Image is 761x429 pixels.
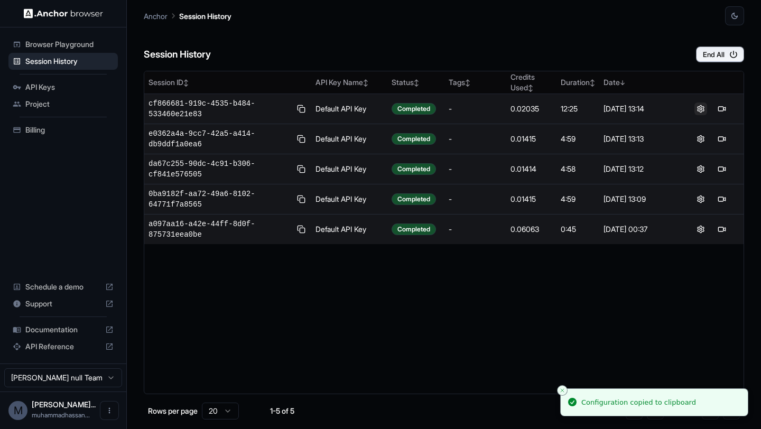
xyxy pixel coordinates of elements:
[32,400,96,409] span: Muhammad Hassan null
[149,77,307,88] div: Session ID
[511,194,552,204] div: 0.01415
[392,163,436,175] div: Completed
[8,295,118,312] div: Support
[511,72,552,93] div: Credits Used
[392,103,436,115] div: Completed
[179,11,231,22] p: Session History
[8,79,118,96] div: API Keys
[149,98,291,119] span: cf866681-919c-4535-b484-533460e21e83
[511,164,552,174] div: 0.01414
[528,84,533,92] span: ↕
[311,154,387,184] td: Default API Key
[604,164,675,174] div: [DATE] 13:12
[144,10,231,22] nav: breadcrumb
[696,46,744,62] button: End All
[604,134,675,144] div: [DATE] 13:13
[620,79,625,87] span: ↓
[100,401,119,420] button: Open menu
[25,341,101,352] span: API Reference
[449,224,503,235] div: -
[25,39,114,50] span: Browser Playground
[149,189,291,210] span: 0ba9182f-aa72-49a6-8102-64771f7a8565
[604,224,675,235] div: [DATE] 00:37
[604,104,675,114] div: [DATE] 13:14
[311,215,387,245] td: Default API Key
[363,79,368,87] span: ↕
[561,164,595,174] div: 4:58
[311,184,387,215] td: Default API Key
[256,406,309,416] div: 1-5 of 5
[8,122,118,138] div: Billing
[511,104,552,114] div: 0.02035
[25,324,101,335] span: Documentation
[25,299,101,309] span: Support
[311,124,387,154] td: Default API Key
[8,401,27,420] div: M
[25,56,114,67] span: Session History
[449,104,503,114] div: -
[315,77,383,88] div: API Key Name
[392,133,436,145] div: Completed
[144,11,168,22] p: Anchor
[561,224,595,235] div: 0:45
[414,79,419,87] span: ↕
[8,278,118,295] div: Schedule a demo
[449,77,503,88] div: Tags
[449,194,503,204] div: -
[561,194,595,204] div: 4:59
[8,321,118,338] div: Documentation
[392,223,436,235] div: Completed
[561,104,595,114] div: 12:25
[392,77,440,88] div: Status
[24,8,103,18] img: Anchor Logo
[144,47,211,62] h6: Session History
[604,194,675,204] div: [DATE] 13:09
[149,219,291,240] span: a097aa16-a42e-44ff-8d0f-875731eea0be
[8,338,118,355] div: API Reference
[149,128,291,150] span: e0362a4a-9cc7-42a5-a414-db9ddf1a0ea6
[511,224,552,235] div: 0.06063
[511,134,552,144] div: 0.01415
[25,82,114,92] span: API Keys
[25,125,114,135] span: Billing
[561,134,595,144] div: 4:59
[581,397,696,408] div: Configuration copied to clipboard
[8,53,118,70] div: Session History
[311,94,387,124] td: Default API Key
[590,79,595,87] span: ↕
[149,158,291,180] span: da67c255-90dc-4c91-b306-cf841e576505
[148,406,198,416] p: Rows per page
[449,134,503,144] div: -
[557,385,568,396] button: Close toast
[465,79,470,87] span: ↕
[392,193,436,205] div: Completed
[25,282,101,292] span: Schedule a demo
[32,411,90,419] span: muhammadhassanchannel786@gmail.com
[561,77,595,88] div: Duration
[8,96,118,113] div: Project
[449,164,503,174] div: -
[604,77,675,88] div: Date
[25,99,114,109] span: Project
[8,36,118,53] div: Browser Playground
[183,79,189,87] span: ↕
